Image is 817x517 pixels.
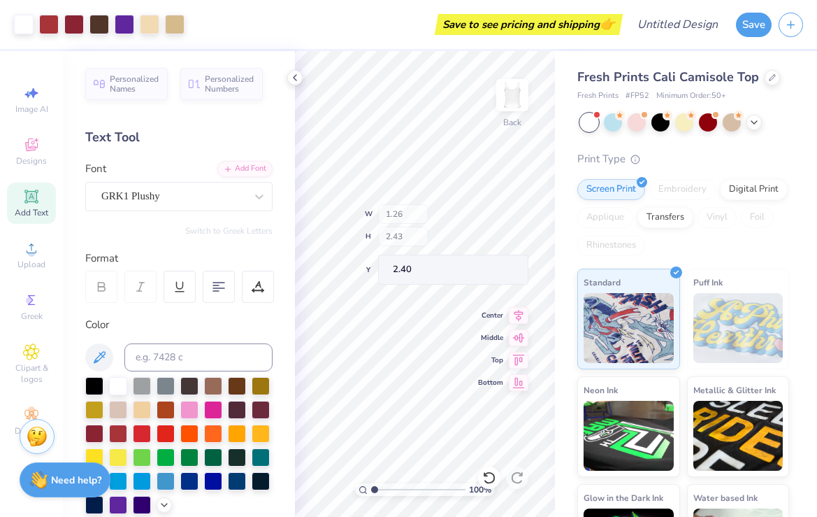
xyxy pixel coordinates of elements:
div: Print Type [577,151,789,167]
div: Color [85,317,273,333]
div: Add Font [217,161,273,177]
span: Puff Ink [693,275,723,290]
div: Rhinestones [577,235,645,256]
span: Add Text [15,207,48,218]
span: Glow in the Dark Ink [584,490,663,505]
span: Standard [584,275,621,290]
span: 👉 [600,15,615,32]
span: Minimum Order: 50 + [656,90,726,102]
span: Middle [478,333,503,343]
div: Back [503,116,521,129]
img: Neon Ink [584,401,674,471]
div: Format [85,250,274,267]
img: Metallic & Glitter Ink [693,401,783,471]
img: Puff Ink [693,293,783,363]
label: Font [85,161,106,177]
span: Water based Ink [693,490,758,505]
span: Bottom [478,378,503,388]
span: Top [478,355,503,365]
div: Transfers [637,207,693,228]
div: Vinyl [697,207,737,228]
div: Screen Print [577,179,645,200]
input: Untitled Design [626,10,729,38]
span: 100 % [469,483,491,496]
div: Foil [741,207,774,228]
span: Decorate [15,425,48,437]
span: Greek [21,311,43,322]
span: Neon Ink [584,383,618,397]
button: Switch to Greek Letters [185,225,273,236]
strong: Need help? [51,474,101,487]
span: Clipart & logos [7,362,56,385]
div: Embroidery [649,179,716,200]
span: Metallic & Glitter Ink [693,383,776,397]
button: Save [736,13,772,37]
span: Fresh Prints Cali Camisole Top [577,69,759,85]
img: Standard [584,293,674,363]
span: Image AI [15,104,48,115]
span: Fresh Prints [577,90,619,102]
span: Designs [16,155,47,167]
span: Center [478,311,503,320]
input: e.g. 7428 c [124,344,273,371]
span: Personalized Numbers [205,74,254,94]
span: # FP52 [626,90,649,102]
div: Applique [577,207,633,228]
div: Text Tool [85,128,273,147]
span: Personalized Names [110,74,159,94]
div: Save to see pricing and shipping [438,14,619,35]
div: Digital Print [720,179,788,200]
img: Back [498,81,526,109]
span: Upload [17,259,45,270]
